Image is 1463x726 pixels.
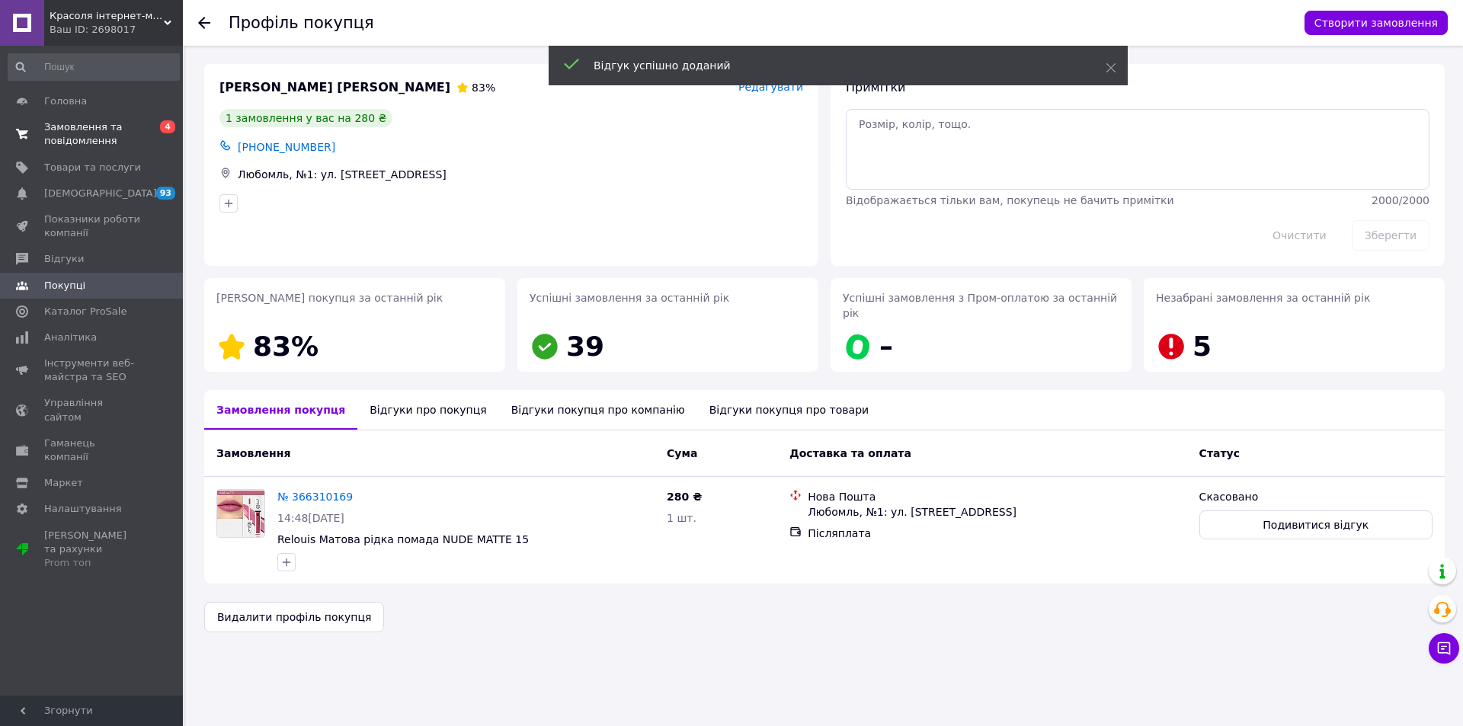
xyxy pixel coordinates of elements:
div: Скасовано [1199,489,1433,504]
div: Ваш ID: 2698017 [50,23,183,37]
div: Любомль, №1: ул. [STREET_ADDRESS] [808,504,1186,520]
button: Створити замовлення [1305,11,1448,35]
span: Незабрані замовлення за останній рік [1156,292,1370,304]
input: Пошук [8,53,180,81]
span: 83% [253,331,319,362]
span: 83% [472,82,495,94]
span: Налаштування [44,502,122,516]
span: [PHONE_NUMBER] [238,141,335,153]
div: Любомль, №1: ул. [STREET_ADDRESS] [235,164,806,185]
span: 4 [160,120,175,133]
h1: Профіль покупця [229,14,374,32]
div: Відгуки покупця про компанію [499,390,697,430]
span: Товари та послуги [44,161,141,174]
span: [DEMOGRAPHIC_DATA] [44,187,157,200]
span: 2000 / 2000 [1372,194,1429,206]
div: Відгуки про покупця [357,390,498,430]
button: Видалити профіль покупця [204,602,384,632]
span: [PERSON_NAME] та рахунки [44,529,141,571]
span: 1 шт. [667,512,696,524]
span: 39 [566,331,604,362]
span: Аналітика [44,331,97,344]
span: 14:48[DATE] [277,512,344,524]
span: Статус [1199,447,1240,459]
div: Післяплата [808,526,1186,541]
span: Успішні замовлення з Пром-оплатою за останній рік [843,292,1117,319]
span: Відгуки [44,252,84,266]
div: Prom топ [44,556,141,570]
span: [PERSON_NAME] покупця за останній рік [216,292,443,304]
div: Відгуки покупця про товари [697,390,881,430]
button: Чат з покупцем [1429,633,1459,664]
span: Замовлення та повідомлення [44,120,141,148]
span: 5 [1192,331,1212,362]
span: Головна [44,94,87,108]
span: [PERSON_NAME] [PERSON_NAME] [219,79,450,97]
span: Красоля інтернет-магазин [50,9,164,23]
div: Нова Пошта [808,489,1186,504]
span: Відображається тільки вам, покупець не бачить примітки [846,194,1174,206]
span: Управління сайтом [44,396,141,424]
span: – [879,331,893,362]
div: Повернутися назад [198,15,210,30]
span: Покупці [44,279,85,293]
a: Relouis Матова рідка помада NUDE MATTE 15 [277,533,529,545]
a: Фото товару [216,489,265,538]
div: Відгук успішно доданий [594,58,1068,73]
div: Замовлення покупця [204,390,357,430]
button: Подивитися відгук [1199,510,1433,539]
span: Показники роботи компанії [44,213,141,240]
a: № 366310169 [277,491,353,503]
img: Фото товару [217,491,264,536]
span: Гаманець компанії [44,437,141,464]
span: Cума [667,447,697,459]
span: Успішні замовлення за останній рік [530,292,729,304]
span: Подивитися відгук [1263,517,1369,533]
span: Каталог ProSale [44,305,126,318]
span: Інструменти веб-майстра та SEO [44,357,141,384]
span: Доставка та оплата [789,447,911,459]
span: Маркет [44,476,83,490]
span: 280 ₴ [667,491,702,503]
span: Замовлення [216,447,290,459]
div: 1 замовлення у вас на 280 ₴ [219,109,392,127]
span: 93 [156,187,175,200]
